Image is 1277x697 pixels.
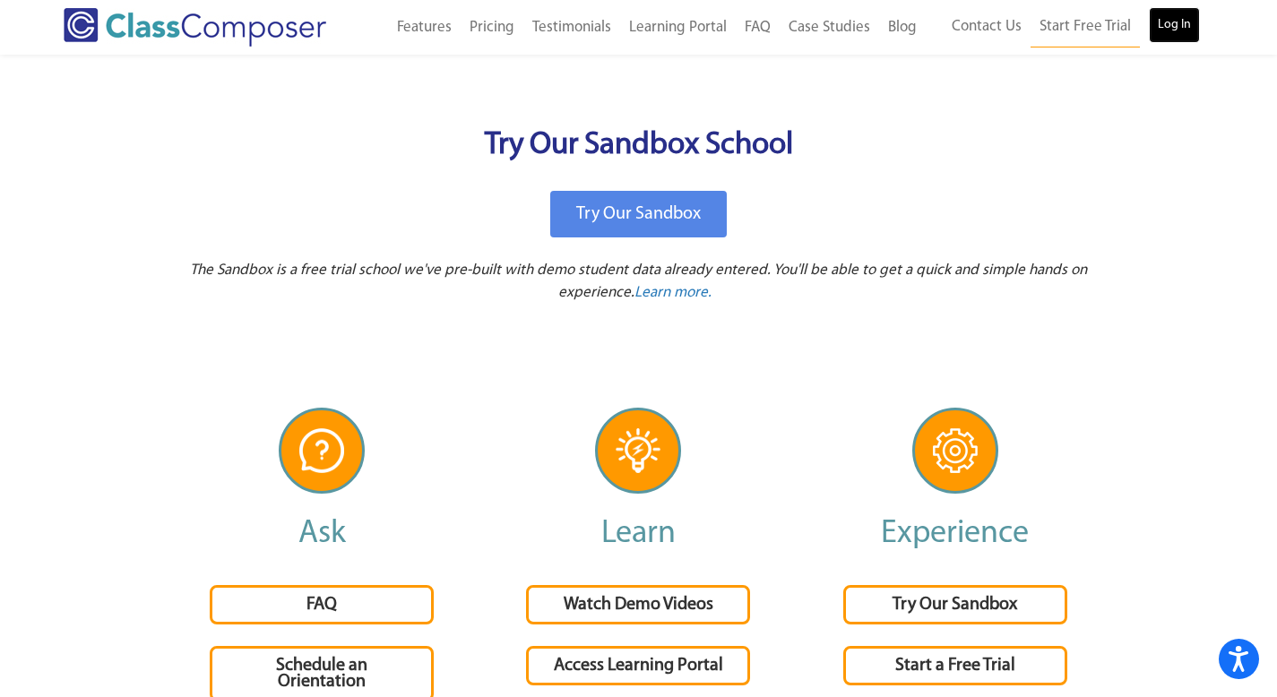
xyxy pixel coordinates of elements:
a: Try Our Sandbox [843,585,1067,624]
img: Experience icon [933,428,978,473]
a: Contact Us [943,7,1031,47]
p: Try Our Sandbox School [182,124,1096,169]
a: FAQ [210,585,434,624]
nav: Header Menu [365,8,926,47]
a: Access Learning Portal [526,646,750,685]
a: Learning Portal [620,8,736,47]
img: Ask icon [299,428,344,473]
span: Start a Free Trial [895,657,1015,675]
a: Blog [879,8,926,47]
span: Experience [881,518,1029,550]
span: Learn more. [634,285,712,300]
a: Case Studies [780,8,879,47]
span: Access Learning Portal [554,657,723,675]
a: Features [388,8,461,47]
span: The Sandbox is a free trial school we've pre-built with demo student data already entered. You'll... [190,262,1087,300]
nav: Header Menu [926,7,1200,47]
span: FAQ [306,596,337,614]
span: Try Our Sandbox [576,205,701,223]
a: Testimonials [523,8,620,47]
span: Ask [298,518,346,550]
span: Watch Demo Videos [564,596,713,614]
img: Class Composer [64,8,326,47]
a: Pricing [461,8,523,47]
a: Learn more. [634,282,712,305]
a: FAQ [736,8,780,47]
a: Start a Free Trial [843,646,1067,685]
span: Schedule an Orientation [276,657,367,691]
span: Learn [601,518,676,550]
a: Watch Demo Videos [526,585,750,624]
a: Try Our Sandbox [550,191,727,237]
img: Learn icon [616,428,660,473]
a: Log In [1149,7,1200,43]
span: Try Our Sandbox [893,596,1017,614]
a: Start Free Trial [1031,7,1140,47]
